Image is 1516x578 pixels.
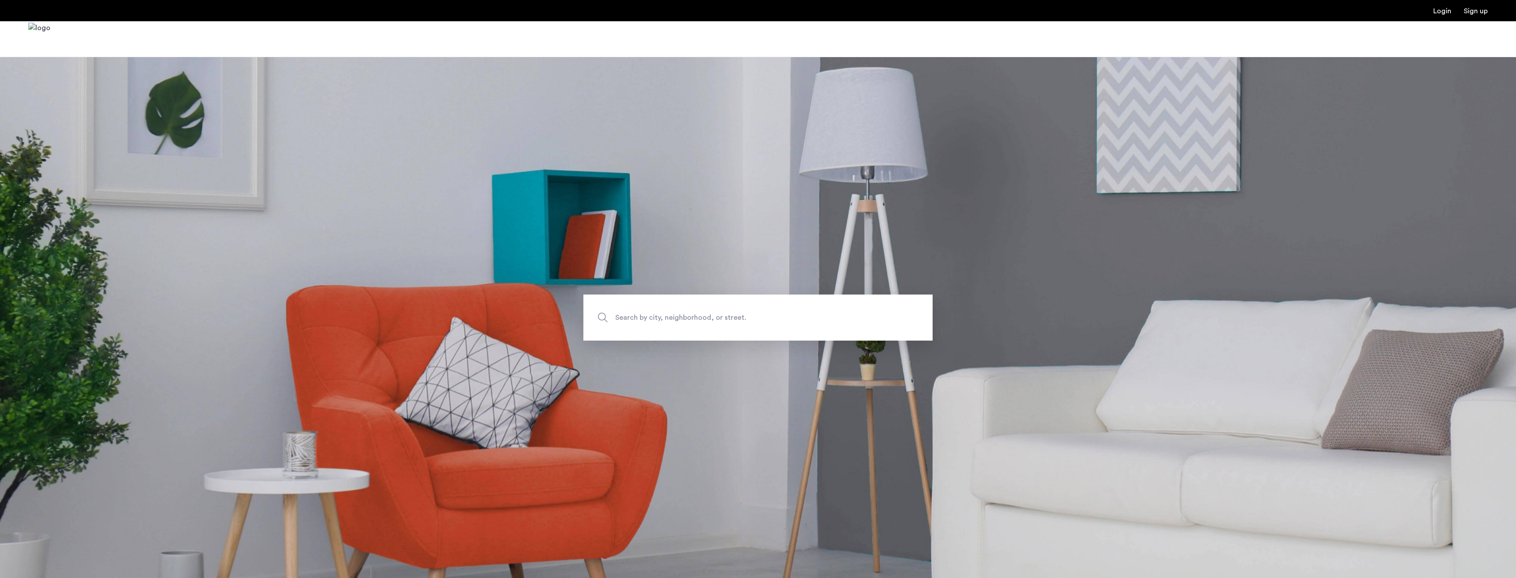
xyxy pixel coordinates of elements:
a: Login [1433,8,1451,15]
a: Cazamio Logo [28,23,50,56]
span: Search by city, neighborhood, or street. [615,311,860,323]
img: logo [28,23,50,56]
a: Registration [1464,8,1488,15]
input: Apartment Search [583,295,933,341]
